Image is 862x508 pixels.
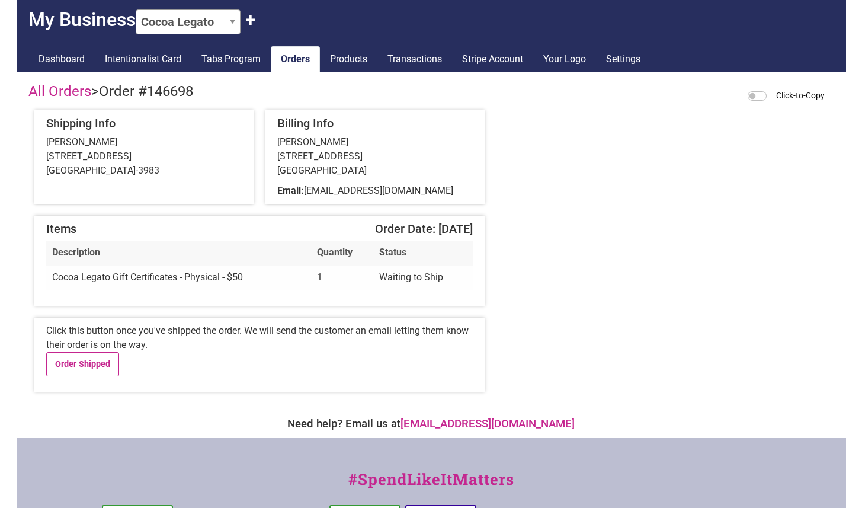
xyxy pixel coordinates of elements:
th: Status [373,241,473,266]
h5: Billing Info [277,116,473,130]
span: Order Date: [DATE] [375,222,473,236]
h4: > [28,83,193,100]
div: [PERSON_NAME] [STREET_ADDRESS] [GEOGRAPHIC_DATA]-3983 [46,135,242,178]
button: Claim Another [245,8,256,31]
div: Need help? Email us at [23,416,840,432]
a: All Orders [28,83,91,100]
h5: Shipping Info [46,116,242,130]
a: Orders [271,46,320,72]
a: Tabs Program [191,46,271,72]
td: Waiting to Ship [373,266,473,290]
div: Click this button once you've shipped the order. We will send the customer an email letting them ... [34,318,485,392]
span: [EMAIL_ADDRESS][DOMAIN_NAME] [304,185,453,196]
a: Your Logo [533,46,596,72]
div: #SpendLikeItMatters [17,468,846,503]
b: Email: [277,185,304,196]
a: [EMAIL_ADDRESS][DOMAIN_NAME] [400,417,575,430]
a: Products [320,46,377,72]
a: Order Shipped [46,352,120,376]
a: Dashboard [28,46,95,72]
div: When activated, clicking on any blue dashed outlined area will copy the contents to your clipboard. [760,88,834,103]
th: Description [46,241,312,266]
a: Settings [596,46,650,72]
th: Quantity [311,241,373,266]
div: [PERSON_NAME] [STREET_ADDRESS] [GEOGRAPHIC_DATA] [277,135,473,178]
td: Cocoa Legato Gift Certificates - Physical - $50 [46,266,312,290]
span: Items [46,222,76,236]
span: Order #146698 [99,83,193,100]
a: Stripe Account [452,46,533,72]
a: Transactions [377,46,452,72]
td: 1 [311,266,373,290]
label: Click-to-Copy [776,88,825,103]
a: Intentionalist Card [95,46,191,72]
